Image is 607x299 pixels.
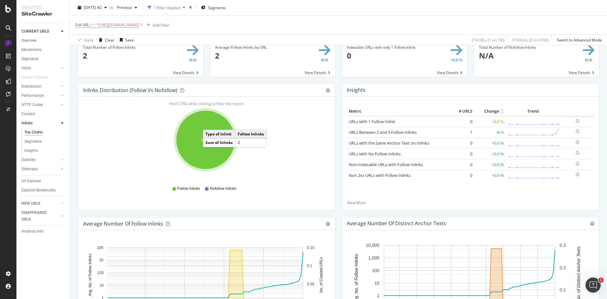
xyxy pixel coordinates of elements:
[21,178,65,184] a: Url Explorer
[109,5,114,10] span: vs
[17,37,22,42] img: tab_domain_overview_orange.svg
[21,5,65,10] div: Analytics
[199,3,228,13] button: Segments
[21,28,49,35] div: CURRENT URLS
[366,243,379,248] text: 10,000
[349,129,417,135] a: URLs Between 2 and 5 Follow Inlinks
[449,159,474,170] td: 0
[449,127,474,138] td: 1
[83,221,163,227] div: Average Number of Follow Inlinks
[326,88,330,93] div: gear
[598,277,604,283] span: 1
[203,138,236,146] td: Sum of Inlinks
[21,37,37,44] div: Overview
[21,166,38,172] div: Sitemaps
[83,87,177,93] div: Inlinks Distribution (Follow vs Nofollow)
[21,10,65,18] div: SiteCrawler
[349,151,401,157] a: URLs with No Follow Inlinks
[21,47,41,53] div: Movements
[319,257,323,293] text: No. of Crawled URLs
[24,147,38,154] div: Insights
[560,265,566,270] text: 0.2
[474,138,506,148] td: +0.0 %
[236,130,267,138] td: Follow Inlinks
[368,255,379,260] text: 1,000
[96,35,114,45] button: Clear
[10,16,15,22] img: website_grey.svg
[21,47,65,53] a: Movements
[24,138,41,145] div: Segments
[554,35,602,45] button: Switch to Advanced Mode
[575,140,580,145] div: bell-plus
[208,5,226,10] span: Segments
[586,277,601,293] iframe: Intercom live chat
[105,37,114,42] div: Clear
[21,92,44,99] div: Performance
[347,219,446,228] h4: Average Number of Distinct Anchor Texts
[557,37,602,42] div: Switch to Advanced Mode
[372,268,380,273] text: 100
[349,140,429,146] a: URLs with the Same Anchor Text on Inlinks
[63,37,68,42] img: tab_keywords_by_traffic_grey.svg
[188,4,193,11] div: times
[21,187,56,194] div: Explorer Bookmarks
[75,22,89,28] span: Full URL
[88,254,92,297] text: Avg. No. of Follow Inlinks
[21,111,65,117] a: Content
[474,107,506,116] th: Change
[506,107,561,116] th: Trend
[21,65,31,72] div: Visits
[21,102,43,108] div: HTTP Codes
[575,172,580,177] div: bell-plus
[474,170,506,181] td: +0.0 %
[472,37,505,42] div: 0 % URLs ( 1 on 1M )
[24,129,65,136] a: Top Charts
[449,116,474,127] td: 0
[21,228,44,235] div: Analysis Info
[93,21,139,29] span: ^.*[URL][DOMAIN_NAME]
[374,281,379,286] text: 10
[21,92,59,99] a: Performance
[575,118,580,123] div: bell-plus
[377,293,379,298] text: 1
[21,209,59,223] a: DISAPPEARED URLS
[474,116,506,127] td: +0.0 %
[512,37,549,42] div: 0 % Visits ( 0 on 476K )
[84,37,94,42] div: Apply
[21,83,41,90] div: Distribution
[21,28,59,35] a: CURRENT URLS
[117,35,134,45] button: Save
[97,271,104,275] text: 100
[21,157,35,163] div: Outlinks
[21,228,65,235] a: Analysis Info
[21,74,48,81] div: Search Engines
[144,21,169,29] button: Add Filter
[474,127,506,138] td: N/A
[21,209,53,223] div: DISAPPEARED URLS
[347,107,449,116] th: Metric
[24,147,65,154] a: Insights
[349,162,423,167] a: Non-Indexable URLs with Follow Inlinks
[83,107,328,180] svg: A chart.
[18,10,31,15] div: v 4.0.25
[21,187,65,194] a: Explorer Bookmarks
[203,130,236,138] td: Type of Inlink
[21,56,65,62] a: Segments
[307,264,312,268] text: 0.1
[307,246,315,250] text: 0.15
[449,148,474,159] td: 0
[449,138,474,148] td: 0
[75,35,94,45] button: Apply
[575,129,580,134] div: bell-plus
[21,120,59,127] a: Inlinks
[575,150,580,155] div: bell-plus
[99,258,104,263] text: 1K
[449,170,474,181] td: 0
[210,186,236,191] span: Nofollow Inlinks
[24,37,57,41] div: Domain Overview
[177,186,200,191] span: Follow Inlinks
[307,282,315,286] text: 0.05
[114,5,132,10] span: Previous
[21,111,35,117] div: Content
[21,37,65,44] a: Overview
